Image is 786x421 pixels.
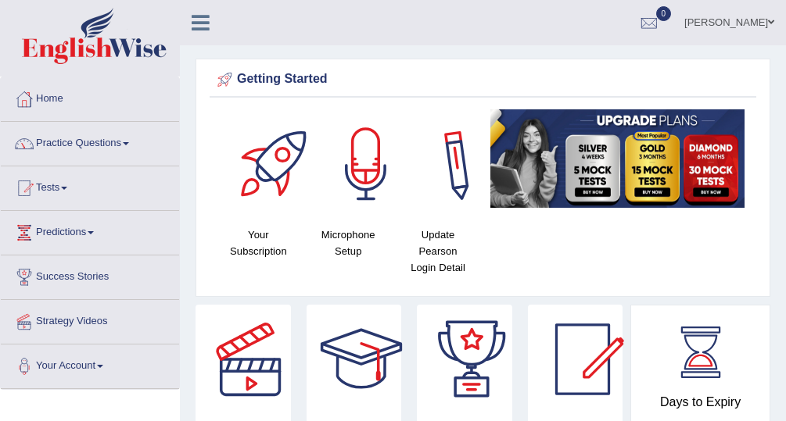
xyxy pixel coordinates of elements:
[221,227,296,259] h4: Your Subscription
[311,227,386,259] h4: Microphone Setup
[401,227,476,276] h4: Update Pearson Login Detail
[1,211,179,250] a: Predictions
[1,344,179,384] a: Your Account
[1,166,179,205] a: Tests
[1,255,179,294] a: Success Stories
[1,77,179,116] a: Home
[1,300,179,339] a: Strategy Videos
[648,395,752,409] h4: Days to Expiry
[656,6,672,21] span: 0
[214,68,752,91] div: Getting Started
[490,109,745,208] img: small5.jpg
[1,122,179,161] a: Practice Questions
